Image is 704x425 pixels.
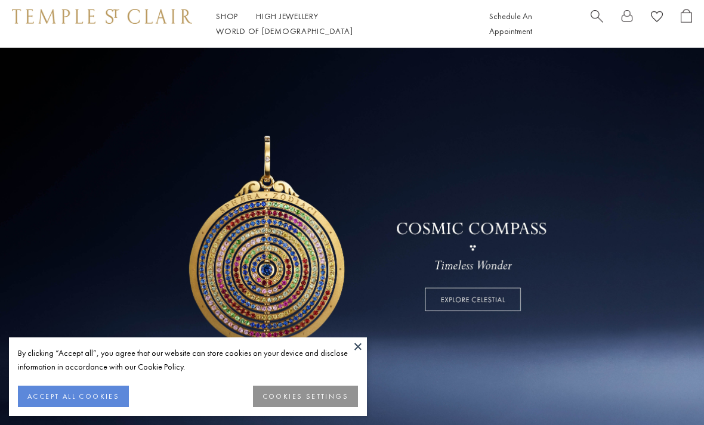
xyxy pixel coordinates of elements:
[216,26,353,36] a: World of [DEMOGRAPHIC_DATA]World of [DEMOGRAPHIC_DATA]
[18,386,129,407] button: ACCEPT ALL COOKIES
[18,346,358,374] div: By clicking “Accept all”, you agree that our website can store cookies on your device and disclos...
[681,9,692,39] a: Open Shopping Bag
[256,11,319,21] a: High JewelleryHigh Jewellery
[216,11,238,21] a: ShopShop
[489,11,532,36] a: Schedule An Appointment
[12,9,192,23] img: Temple St. Clair
[216,9,462,39] nav: Main navigation
[591,9,603,39] a: Search
[651,9,663,27] a: View Wishlist
[253,386,358,407] button: COOKIES SETTINGS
